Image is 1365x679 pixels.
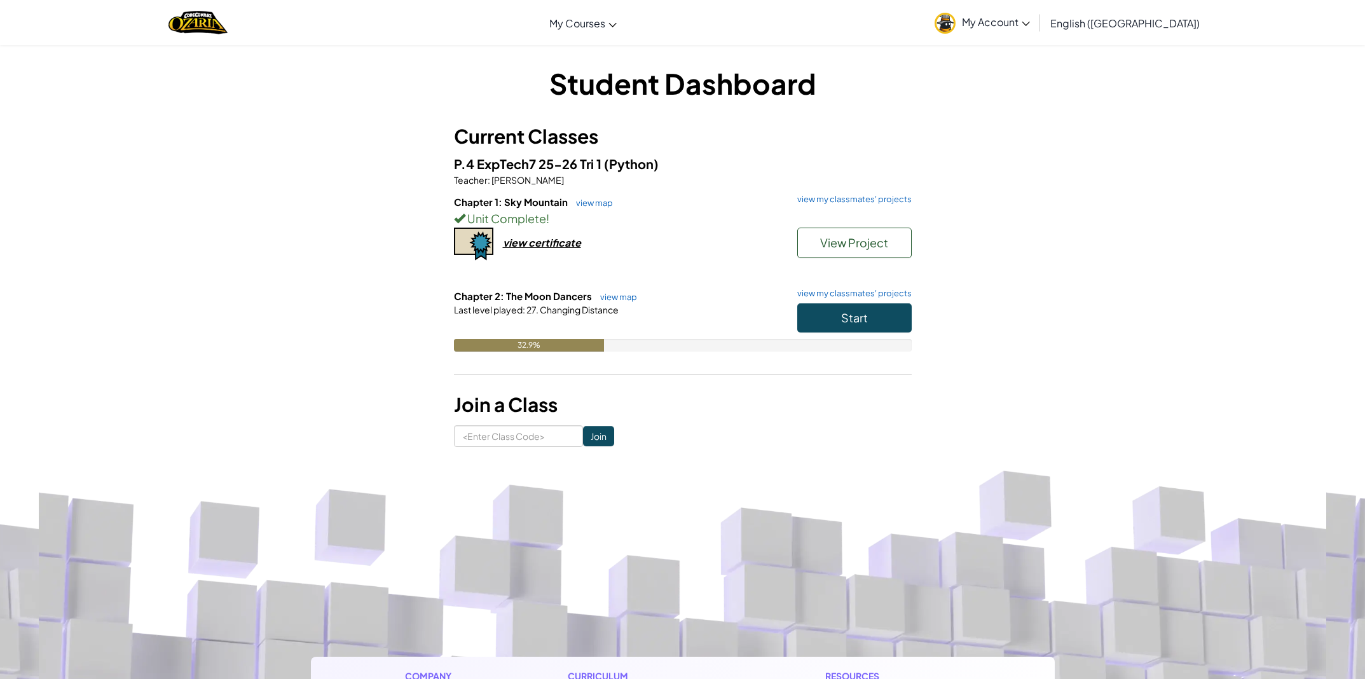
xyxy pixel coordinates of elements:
img: certificate-icon.png [454,228,493,261]
a: My Courses [543,6,623,40]
span: Teacher [454,174,488,186]
span: : [488,174,490,186]
h3: Current Classes [454,122,912,151]
span: Changing Distance [538,304,619,315]
img: avatar [935,13,956,34]
input: Join [583,426,614,446]
button: View Project [797,228,912,258]
h3: Join a Class [454,390,912,419]
span: P.4 ExpTech7 25-26 Tri 1 [454,156,604,172]
span: ! [546,211,549,226]
span: 27. [525,304,538,315]
span: : [523,304,525,315]
img: Home [168,10,228,36]
a: Ozaria by CodeCombat logo [168,10,228,36]
h1: Student Dashboard [454,64,912,103]
span: Chapter 1: Sky Mountain [454,196,570,208]
div: view certificate [503,236,581,249]
a: English ([GEOGRAPHIC_DATA]) [1044,6,1206,40]
button: Start [797,303,912,333]
a: view my classmates' projects [791,289,912,298]
span: English ([GEOGRAPHIC_DATA]) [1050,17,1200,30]
span: Last level played [454,304,523,315]
span: Start [841,310,868,325]
a: view map [570,198,613,208]
span: (Python) [604,156,659,172]
a: view map [594,292,637,302]
a: view my classmates' projects [791,195,912,203]
span: View Project [820,235,888,250]
span: My Account [962,15,1030,29]
span: Unit Complete [465,211,546,226]
input: <Enter Class Code> [454,425,583,447]
span: My Courses [549,17,605,30]
div: 32.9% [454,339,605,352]
span: Chapter 2: The Moon Dancers [454,290,594,302]
a: My Account [928,3,1036,43]
a: view certificate [454,236,581,249]
span: [PERSON_NAME] [490,174,564,186]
